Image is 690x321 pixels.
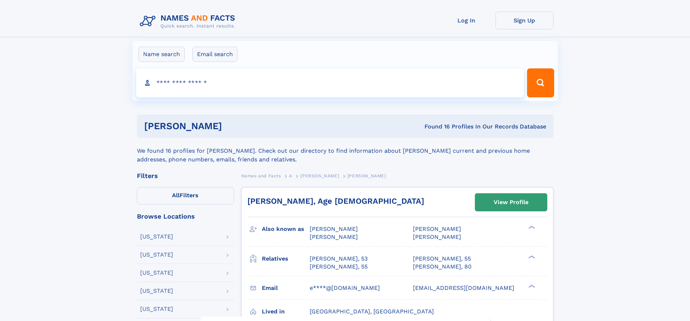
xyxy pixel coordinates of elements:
label: Email search [192,47,238,62]
div: ❯ [527,254,535,259]
div: We found 16 profiles for [PERSON_NAME]. Check out our directory to find information about [PERSON... [137,138,553,164]
div: [US_STATE] [140,234,173,240]
h3: Email [262,282,310,294]
button: Search Button [527,68,554,97]
span: [EMAIL_ADDRESS][DOMAIN_NAME] [413,284,514,291]
a: [PERSON_NAME], 53 [310,255,368,263]
label: Filters [137,187,234,204]
a: [PERSON_NAME], 55 [413,255,471,263]
input: search input [136,68,524,97]
div: ❯ [527,225,535,230]
span: A [289,173,292,178]
a: Names and Facts [241,171,281,180]
h3: Also known as [262,223,310,235]
a: [PERSON_NAME] [300,171,339,180]
a: [PERSON_NAME], 55 [310,263,368,271]
h3: Lived in [262,305,310,318]
span: [PERSON_NAME] [310,225,358,232]
span: All [172,192,180,199]
span: [GEOGRAPHIC_DATA], [GEOGRAPHIC_DATA] [310,308,434,315]
div: ❯ [527,284,535,288]
div: Filters [137,173,234,179]
span: [PERSON_NAME] [347,173,386,178]
span: [PERSON_NAME] [413,233,461,240]
div: View Profile [494,194,528,211]
a: [PERSON_NAME], 80 [413,263,472,271]
h1: [PERSON_NAME] [144,122,323,131]
a: Log In [438,12,495,29]
div: [US_STATE] [140,270,173,276]
div: Browse Locations [137,213,234,220]
div: [US_STATE] [140,306,173,312]
a: [PERSON_NAME], Age [DEMOGRAPHIC_DATA] [247,197,424,206]
img: Logo Names and Facts [137,12,241,31]
div: [US_STATE] [140,252,173,258]
div: Found 16 Profiles In Our Records Database [323,123,546,131]
div: [US_STATE] [140,288,173,294]
label: Name search [138,47,185,62]
span: [PERSON_NAME] [300,173,339,178]
a: View Profile [475,194,547,211]
h3: Relatives [262,253,310,265]
a: Sign Up [495,12,553,29]
span: [PERSON_NAME] [310,233,358,240]
span: [PERSON_NAME] [413,225,461,232]
a: A [289,171,292,180]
